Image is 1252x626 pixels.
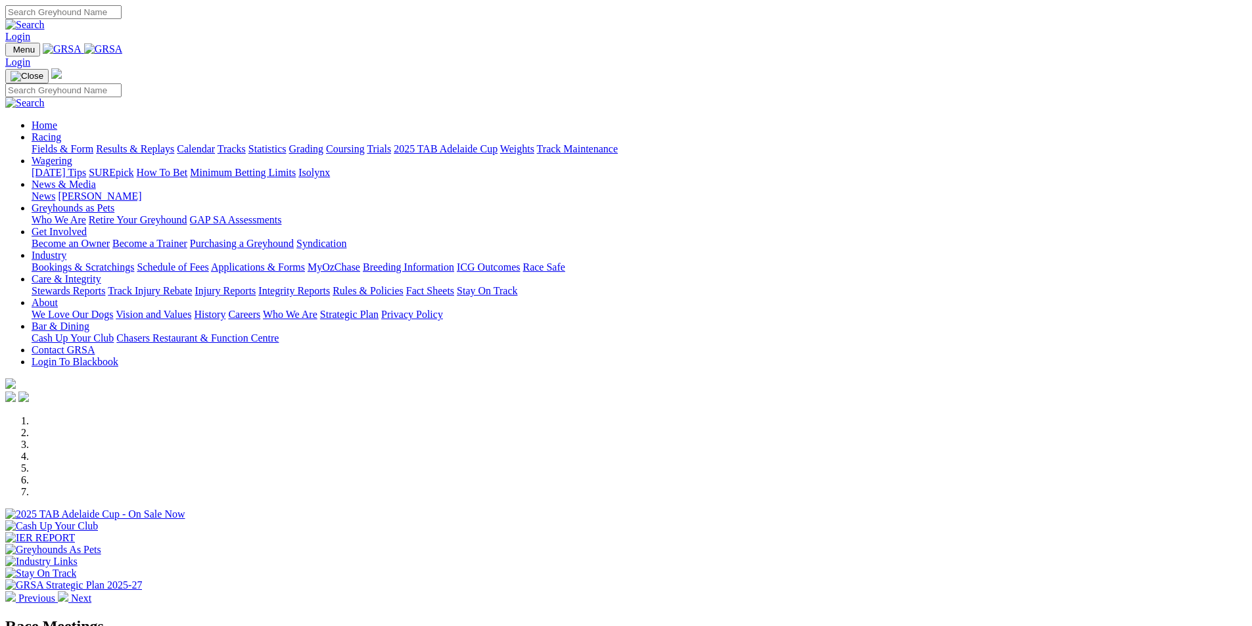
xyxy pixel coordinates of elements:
[32,285,105,296] a: Stewards Reports
[32,143,1247,155] div: Racing
[32,143,93,154] a: Fields & Form
[32,332,114,344] a: Cash Up Your Club
[5,378,16,389] img: logo-grsa-white.png
[18,391,29,402] img: twitter.svg
[190,167,296,178] a: Minimum Betting Limits
[32,285,1247,297] div: Care & Integrity
[32,190,1247,202] div: News & Media
[32,226,87,237] a: Get Involved
[289,143,323,154] a: Grading
[5,19,45,31] img: Search
[5,544,101,556] img: Greyhounds As Pets
[71,592,91,604] span: Next
[32,332,1247,344] div: Bar & Dining
[32,309,1247,321] div: About
[32,250,66,261] a: Industry
[32,297,58,308] a: About
[5,391,16,402] img: facebook.svg
[137,261,208,273] a: Schedule of Fees
[32,167,86,178] a: [DATE] Tips
[5,591,16,602] img: chevron-left-pager-white.svg
[5,5,122,19] input: Search
[320,309,379,320] a: Strategic Plan
[406,285,454,296] a: Fact Sheets
[32,190,55,202] a: News
[32,261,1247,273] div: Industry
[522,261,565,273] a: Race Safe
[32,179,96,190] a: News & Media
[58,190,141,202] a: [PERSON_NAME]
[190,214,282,225] a: GAP SA Assessments
[537,143,618,154] a: Track Maintenance
[263,309,317,320] a: Who We Are
[112,238,187,249] a: Become a Trainer
[32,344,95,355] a: Contact GRSA
[5,532,75,544] img: IER REPORT
[298,167,330,178] a: Isolynx
[394,143,498,154] a: 2025 TAB Adelaide Cup
[96,143,174,154] a: Results & Replays
[5,556,78,568] img: Industry Links
[32,214,86,225] a: Who We Are
[5,508,185,520] img: 2025 TAB Adelaide Cup - On Sale Now
[89,214,187,225] a: Retire Your Greyhound
[5,579,142,591] img: GRSA Strategic Plan 2025-27
[108,285,192,296] a: Track Injury Rebate
[58,591,68,602] img: chevron-right-pager-white.svg
[5,56,30,68] a: Login
[457,261,520,273] a: ICG Outcomes
[51,68,62,79] img: logo-grsa-white.png
[43,43,81,55] img: GRSA
[13,45,35,55] span: Menu
[296,238,346,249] a: Syndication
[32,238,1247,250] div: Get Involved
[89,167,133,178] a: SUREpick
[18,592,55,604] span: Previous
[32,202,114,213] a: Greyhounds as Pets
[333,285,404,296] a: Rules & Policies
[84,43,123,55] img: GRSA
[5,31,30,42] a: Login
[32,238,110,249] a: Become an Owner
[5,43,40,56] button: Toggle navigation
[194,309,225,320] a: History
[326,143,365,154] a: Coursing
[32,309,113,320] a: We Love Our Dogs
[5,83,122,97] input: Search
[5,568,76,579] img: Stay On Track
[363,261,454,273] a: Breeding Information
[258,285,330,296] a: Integrity Reports
[367,143,391,154] a: Trials
[32,356,118,367] a: Login To Blackbook
[32,261,134,273] a: Bookings & Scratchings
[218,143,246,154] a: Tracks
[211,261,305,273] a: Applications & Forms
[457,285,517,296] a: Stay On Track
[177,143,215,154] a: Calendar
[32,155,72,166] a: Wagering
[308,261,360,273] a: MyOzChase
[137,167,188,178] a: How To Bet
[32,321,89,332] a: Bar & Dining
[5,69,49,83] button: Toggle navigation
[32,120,57,131] a: Home
[32,273,101,284] a: Care & Integrity
[116,309,191,320] a: Vision and Values
[58,592,91,604] a: Next
[248,143,287,154] a: Statistics
[500,143,534,154] a: Weights
[5,592,58,604] a: Previous
[32,167,1247,179] div: Wagering
[190,238,294,249] a: Purchasing a Greyhound
[5,97,45,109] img: Search
[195,285,256,296] a: Injury Reports
[32,214,1247,226] div: Greyhounds as Pets
[116,332,279,344] a: Chasers Restaurant & Function Centre
[5,520,98,532] img: Cash Up Your Club
[381,309,443,320] a: Privacy Policy
[32,131,61,143] a: Racing
[228,309,260,320] a: Careers
[11,71,43,81] img: Close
